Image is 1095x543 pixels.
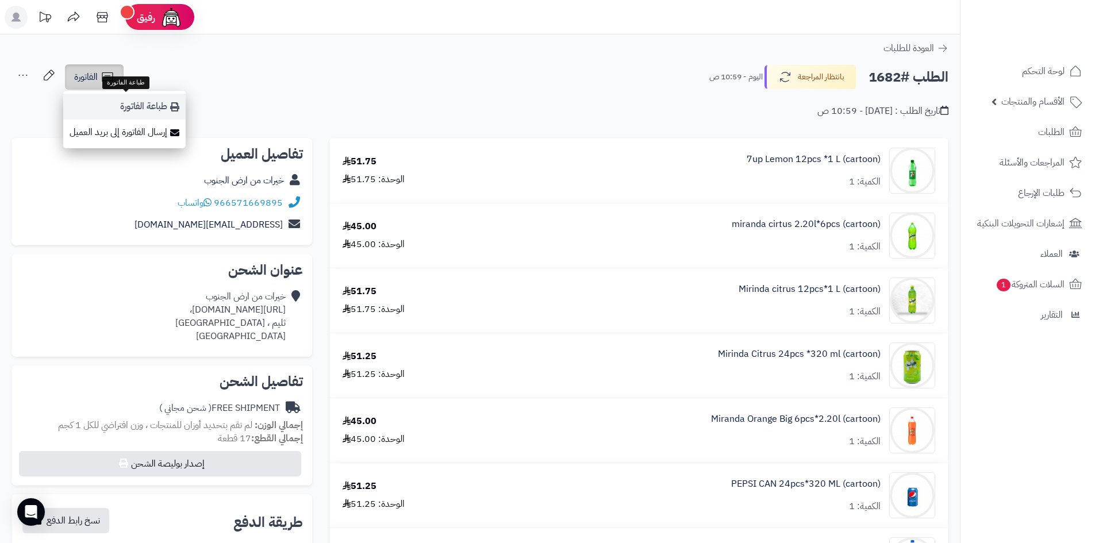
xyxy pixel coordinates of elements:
[718,348,881,361] a: Mirinda Citrus 24pcs *320 ml (cartoon)
[817,105,948,118] div: تاريخ الطلب : [DATE] - 10:59 ص
[890,278,935,324] img: 1747566256-XP8G23evkchGmxKUr8YaGb2gsq2hZno4-90x90.jpg
[343,285,376,298] div: 51.75
[218,432,303,445] small: 17 قطعة
[343,498,405,511] div: الوحدة: 51.25
[251,432,303,445] strong: إجمالي القطع:
[1001,94,1065,110] span: الأقسام والمنتجات
[967,271,1088,298] a: السلات المتروكة1
[214,196,283,210] a: 966571669895
[17,498,45,526] div: Open Intercom Messenger
[21,375,303,388] h2: تفاصيل الشحن
[22,508,109,533] button: نسخ رابط الدفع
[160,6,183,29] img: ai-face.png
[967,179,1088,207] a: طلبات الإرجاع
[869,66,948,89] h2: الطلب #1682
[849,305,881,318] div: الكمية: 1
[890,342,935,388] img: 1747566452-bf88d184-d280-4ea7-9331-9e3669ef-90x90.jpg
[63,120,186,145] a: إرسال الفاتورة إلى بريد العميل
[764,65,856,89] button: بانتظار المراجعة
[233,515,303,529] h2: طريقة الدفع
[343,350,376,363] div: 51.25
[159,401,212,415] span: ( شحن مجاني )
[1022,63,1065,79] span: لوحة التحكم
[1038,124,1065,140] span: الطلبات
[178,196,212,210] a: واتساب
[997,279,1011,292] span: 1
[883,41,948,55] a: العودة للطلبات
[849,500,881,513] div: الكمية: 1
[711,413,881,426] a: Miranda Orange Big 6pcs*2.20l (cartoon)
[74,70,98,84] span: الفاتورة
[967,301,1088,329] a: التقارير
[343,368,405,381] div: الوحدة: 51.25
[204,174,284,187] a: خيرات من ارض الجنوب
[890,407,935,453] img: 1747574203-8a7d3ffb-4f3f-4704-a106-a98e4bc3-90x90.jpg
[996,276,1065,292] span: السلات المتروكة
[747,153,881,166] a: 7up Lemon 12pcs *1 L (cartoon)
[102,76,149,89] div: طباعة الفاتورة
[977,215,1065,232] span: إشعارات التحويلات البنكية
[159,402,280,415] div: FREE SHIPMENT
[343,415,376,428] div: 45.00
[343,155,376,168] div: 51.75
[135,218,283,232] a: [EMAIL_ADDRESS][DOMAIN_NAME]
[21,147,303,161] h2: تفاصيل العميل
[58,418,252,432] span: لم تقم بتحديد أوزان للمنتجات ، وزن افتراضي للكل 1 كجم
[19,451,301,476] button: إصدار بوليصة الشحن
[967,57,1088,85] a: لوحة التحكم
[849,240,881,253] div: الكمية: 1
[343,303,405,316] div: الوحدة: 51.75
[967,240,1088,268] a: العملاء
[967,149,1088,176] a: المراجعات والأسئلة
[63,94,186,120] a: طباعة الفاتورة
[343,220,376,233] div: 45.00
[883,41,934,55] span: العودة للطلبات
[343,238,405,251] div: الوحدة: 45.00
[967,118,1088,146] a: الطلبات
[731,477,881,491] a: PEPSI CAN 24pcs*320 ML (cartoon)
[739,283,881,296] a: Mirinda citrus 12pcs*1 L (cartoon)
[343,173,405,186] div: الوحدة: 51.75
[343,433,405,446] div: الوحدة: 45.00
[175,290,286,342] div: خيرات من ارض الجنوب [URL][DOMAIN_NAME]، ثليم ، [GEOGRAPHIC_DATA] [GEOGRAPHIC_DATA]
[255,418,303,432] strong: إجمالي الوزن:
[967,210,1088,237] a: إشعارات التحويلات البنكية
[343,480,376,493] div: 51.25
[709,71,763,83] small: اليوم - 10:59 ص
[890,213,935,259] img: 1747544486-c60db756-6ee7-44b0-a7d4-ec449800-90x90.jpg
[30,6,59,32] a: تحديثات المنصة
[137,10,155,24] span: رفيق
[47,514,100,527] span: نسخ رابط الدفع
[1040,246,1063,262] span: العملاء
[732,218,881,231] a: miranda cirtus 2.20l*6pcs (cartoon)
[890,148,935,194] img: 1747540828-789ab214-413e-4ccd-b32f-1699f0bc-90x90.jpg
[1017,25,1084,49] img: logo-2.png
[65,64,124,90] a: الفاتورة
[1018,185,1065,201] span: طلبات الإرجاع
[1000,155,1065,171] span: المراجعات والأسئلة
[21,263,303,277] h2: عنوان الشحن
[1041,307,1063,323] span: التقارير
[849,370,881,383] div: الكمية: 1
[849,175,881,188] div: الكمية: 1
[890,472,935,518] img: 1747594214-F4N7I6ut4KxqCwKXuHIyEbecxLiH4Cwr-90x90.jpg
[849,435,881,448] div: الكمية: 1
